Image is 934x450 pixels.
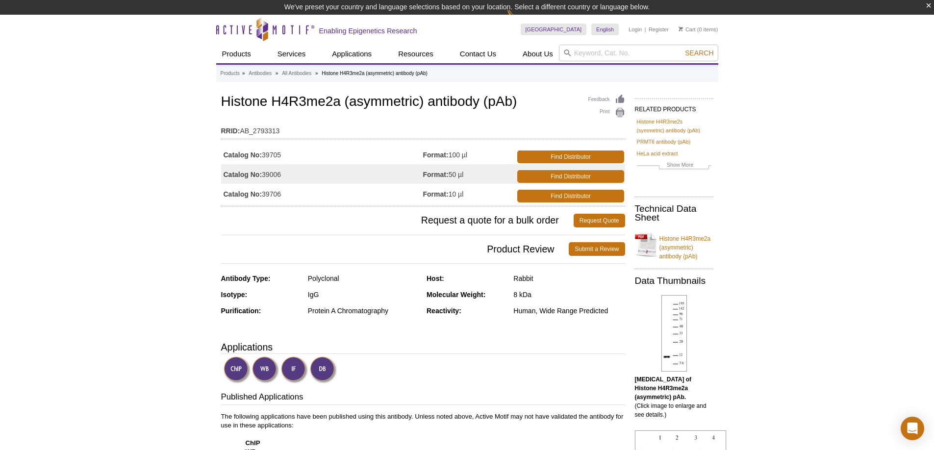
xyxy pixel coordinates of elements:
[682,49,716,57] button: Search
[517,45,559,63] a: About Us
[645,24,646,35] li: |
[588,94,625,105] a: Feedback
[454,45,502,63] a: Contact Us
[637,160,711,172] a: Show More
[221,291,248,299] strong: Isotype:
[517,170,624,183] a: Find Distributor
[224,190,262,199] strong: Catalog No:
[423,164,516,184] td: 50 µl
[221,307,261,315] strong: Purification:
[216,45,257,63] a: Products
[517,190,624,202] a: Find Distributor
[513,274,625,283] div: Rabbit
[635,228,713,261] a: Histone H4R3me2a (asymmetric) antibody (pAb)
[276,71,278,76] li: »
[281,356,308,383] img: Immunofluorescence Validated
[513,306,625,315] div: Human, Wide Range Predicted
[635,376,692,400] b: [MEDICAL_DATA] of Histone H4R3me2a (asymmetric) pAb.
[685,49,713,57] span: Search
[249,69,272,78] a: Antibodies
[517,150,624,163] a: Find Distributor
[901,417,924,440] div: Open Intercom Messenger
[574,214,625,227] a: Request Quote
[221,126,240,135] strong: RRID:
[322,71,428,76] li: Histone H4R3me2a (asymmetric) antibody (pAb)
[221,242,569,256] span: Product Review
[221,164,423,184] td: 39006
[246,439,260,447] strong: ChIP
[282,69,311,78] a: All Antibodies
[679,26,683,31] img: Your Cart
[637,149,678,158] a: HeLa acid extract
[221,275,271,282] strong: Antibody Type:
[221,391,625,405] h3: Published Applications
[392,45,439,63] a: Resources
[221,340,625,354] h3: Applications
[272,45,312,63] a: Services
[221,121,625,136] td: AB_2793313
[308,274,419,283] div: Polyclonal
[679,26,696,33] a: Cart
[224,170,262,179] strong: Catalog No:
[427,275,444,282] strong: Host:
[649,26,669,33] a: Register
[513,290,625,299] div: 8 kDa
[427,307,461,315] strong: Reactivity:
[423,150,449,159] strong: Format:
[423,184,516,203] td: 10 µl
[221,145,423,164] td: 39705
[679,24,718,35] li: (0 items)
[629,26,642,33] a: Login
[319,26,417,35] h2: Enabling Epigenetics Research
[224,356,251,383] img: ChIP Validated
[221,184,423,203] td: 39706
[252,356,279,383] img: Western Blot Validated
[635,98,713,116] h2: RELATED PRODUCTS
[569,242,625,256] a: Submit a Review
[661,295,687,372] img: Histone H4R3me2a (asymmetric) antibody (pAb) tested by Western blot.
[315,71,318,76] li: »
[423,190,449,199] strong: Format:
[242,71,245,76] li: »
[559,45,718,61] input: Keyword, Cat. No.
[221,214,574,227] span: Request a quote for a bulk order
[423,170,449,179] strong: Format:
[423,145,516,164] td: 100 µl
[221,94,625,111] h1: Histone H4R3me2a (asymmetric) antibody (pAb)
[637,137,691,146] a: PRMT6 antibody (pAb)
[637,117,711,135] a: Histone H4R3me2s (symmetric) antibody (pAb)
[224,150,262,159] strong: Catalog No:
[221,69,240,78] a: Products
[635,375,713,419] p: (Click image to enlarge and see details.)
[635,276,713,285] h2: Data Thumbnails
[326,45,378,63] a: Applications
[310,356,337,383] img: Dot Blot Validated
[308,290,419,299] div: IgG
[427,291,485,299] strong: Molecular Weight:
[588,107,625,118] a: Print
[591,24,619,35] a: English
[506,7,532,30] img: Change Here
[521,24,587,35] a: [GEOGRAPHIC_DATA]
[308,306,419,315] div: Protein A Chromatography
[635,204,713,222] h2: Technical Data Sheet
